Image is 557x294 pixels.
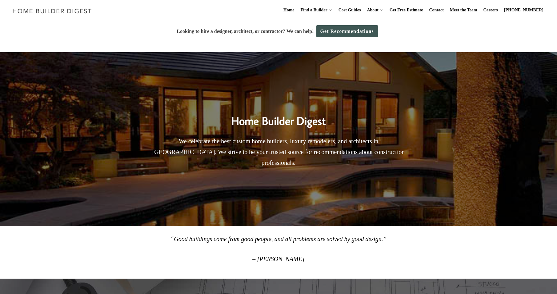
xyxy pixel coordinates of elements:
p: We celebrate the best custom home builders, luxury remodelers, and architects in [GEOGRAPHIC_DATA... [148,136,409,168]
em: – [PERSON_NAME] [252,256,304,262]
a: Home [281,0,297,20]
a: About [364,0,378,20]
a: Find a Builder [298,0,327,20]
a: Contact [427,0,446,20]
a: Get Free Estimate [387,0,426,20]
a: [PHONE_NUMBER] [502,0,546,20]
img: Home Builder Digest [10,5,94,17]
h2: Home Builder Digest [148,101,409,129]
a: Careers [481,0,500,20]
a: Meet the Team [447,0,480,20]
em: “Good buildings come from good people, and all problems are solved by good design.” [170,236,387,242]
a: Cost Guides [336,0,363,20]
a: Get Recommendations [316,25,378,37]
